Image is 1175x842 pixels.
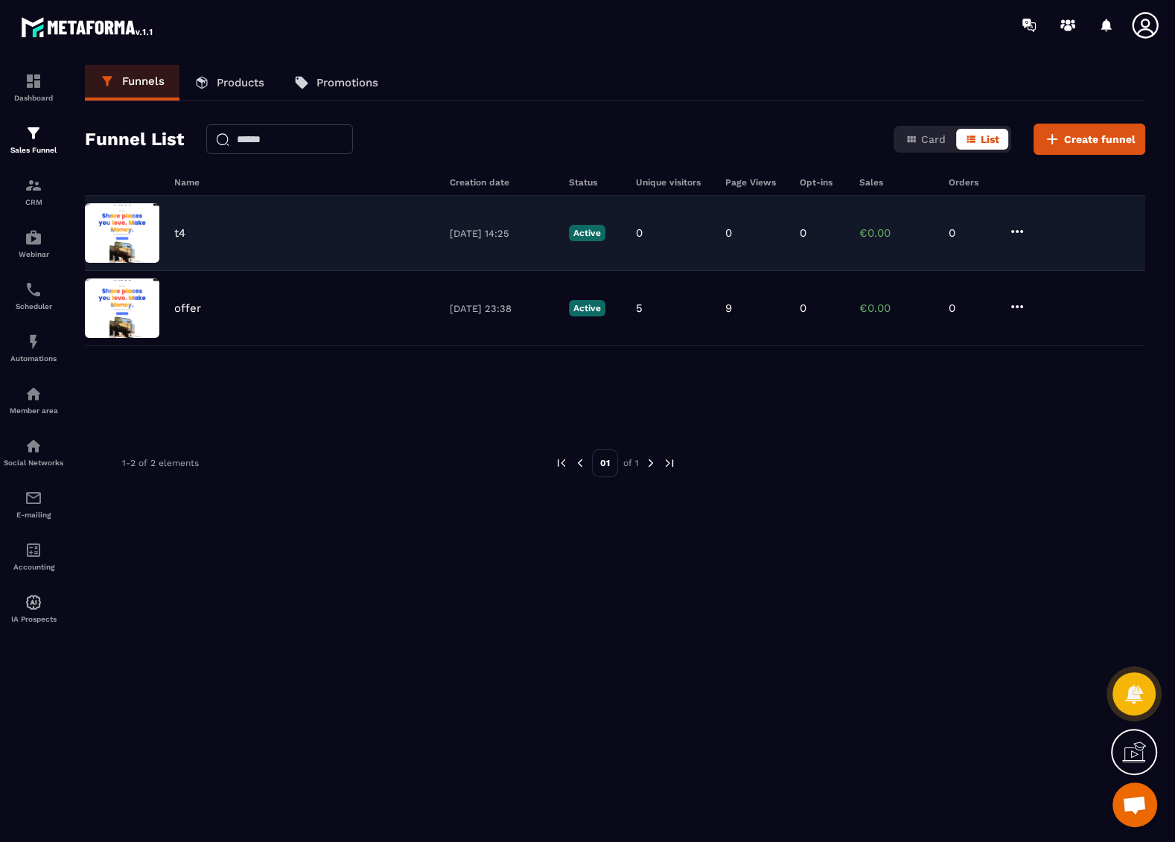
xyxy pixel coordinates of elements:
[897,129,955,150] button: Card
[4,615,63,623] p: IA Prospects
[800,226,806,240] p: 0
[85,65,179,101] a: Funnels
[725,226,732,240] p: 0
[4,478,63,530] a: emailemailE-mailing
[25,176,42,194] img: formation
[4,94,63,102] p: Dashboard
[25,593,42,611] img: automations
[1064,132,1136,147] span: Create funnel
[450,228,554,239] p: [DATE] 14:25
[25,72,42,90] img: formation
[25,281,42,299] img: scheduler
[25,229,42,246] img: automations
[25,385,42,403] img: automations
[800,177,844,188] h6: Opt-ins
[859,177,934,188] h6: Sales
[4,426,63,478] a: social-networksocial-networkSocial Networks
[85,124,184,154] h2: Funnel List
[450,177,554,188] h6: Creation date
[179,65,279,101] a: Products
[725,177,785,188] h6: Page Views
[25,541,42,559] img: accountant
[4,146,63,154] p: Sales Funnel
[25,124,42,142] img: formation
[174,302,201,315] p: offer
[949,226,993,240] p: 0
[573,456,587,470] img: prev
[644,456,657,470] img: next
[4,198,63,206] p: CRM
[4,322,63,374] a: automationsautomationsAutomations
[85,278,159,338] img: image
[4,406,63,415] p: Member area
[859,302,934,315] p: €0.00
[949,302,993,315] p: 0
[592,449,618,477] p: 01
[316,76,378,89] p: Promotions
[174,177,435,188] h6: Name
[4,563,63,571] p: Accounting
[4,250,63,258] p: Webinar
[725,302,732,315] p: 9
[1112,782,1157,827] a: Mở cuộc trò chuyện
[25,333,42,351] img: automations
[21,13,155,40] img: logo
[636,226,643,240] p: 0
[569,177,621,188] h6: Status
[122,74,165,88] p: Funnels
[4,113,63,165] a: formationformationSales Funnel
[4,374,63,426] a: automationsautomationsMember area
[279,65,393,101] a: Promotions
[174,226,185,240] p: t4
[1034,124,1145,155] button: Create funnel
[4,302,63,310] p: Scheduler
[636,302,643,315] p: 5
[4,511,63,519] p: E-mailing
[4,61,63,113] a: formationformationDashboard
[4,354,63,363] p: Automations
[569,225,605,241] p: Active
[4,165,63,217] a: formationformationCRM
[4,530,63,582] a: accountantaccountantAccounting
[981,133,999,145] span: List
[122,458,199,468] p: 1-2 of 2 elements
[949,177,993,188] h6: Orders
[4,269,63,322] a: schedulerschedulerScheduler
[859,226,934,240] p: €0.00
[636,177,710,188] h6: Unique visitors
[663,456,676,470] img: next
[800,302,806,315] p: 0
[4,459,63,467] p: Social Networks
[450,303,554,314] p: [DATE] 23:38
[25,489,42,507] img: email
[85,203,159,263] img: image
[25,437,42,455] img: social-network
[569,300,605,316] p: Active
[921,133,946,145] span: Card
[956,129,1008,150] button: List
[623,457,639,469] p: of 1
[4,217,63,269] a: automationsautomationsWebinar
[555,456,568,470] img: prev
[217,76,264,89] p: Products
